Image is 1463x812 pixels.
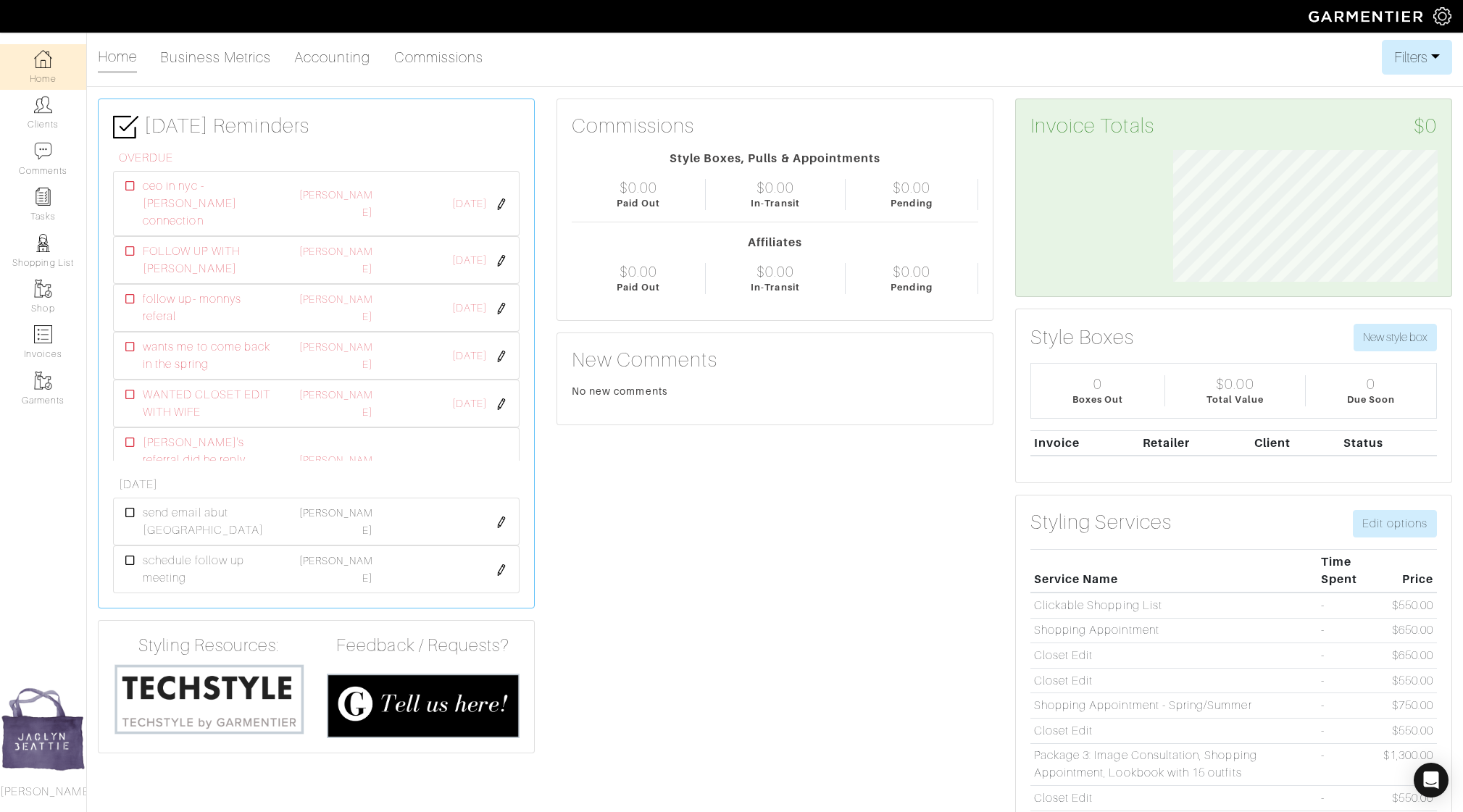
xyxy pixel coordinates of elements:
img: gear-icon-white-bd11855cb880d31180b6d7d6211b90ccbf57a29d726f0c71d8c61bd08dd39cc2.png [1433,7,1451,25]
h3: [DATE] Reminders [113,114,520,140]
a: Edit options [1353,510,1437,537]
th: Service Name [1030,550,1317,593]
td: - [1317,718,1380,743]
div: 0 [1093,375,1102,393]
td: - [1317,786,1380,811]
img: reminder-icon-8004d30b9f0a5d33ae49ab947aed9ed385cf756f9e5892f1edd6e32f2345188e.png [34,188,52,206]
th: Price [1380,550,1437,593]
a: [PERSON_NAME] [299,341,373,370]
img: pen-cf24a1663064a2ec1b9c1bd2387e9de7a2fa800b781884d57f21acf72779bad2.png [496,303,507,314]
a: Business Metrics [160,43,271,72]
div: $0.00 [620,263,657,280]
span: [DATE] [452,196,487,212]
td: $550.00 [1380,593,1437,618]
button: New style box [1354,324,1437,351]
h3: Styling Services [1030,510,1172,535]
div: Pending [891,280,932,294]
td: $550.00 [1380,718,1437,743]
h3: Style Boxes [1030,325,1135,350]
td: Closet Edit [1030,643,1317,669]
div: Style Boxes, Pulls & Appointments [572,150,978,167]
span: follow up- monnys referal [143,290,272,325]
a: Commissions [394,43,484,72]
div: Due Soon [1347,393,1395,406]
div: Affiliates [572,234,978,251]
a: [PERSON_NAME] [299,246,373,275]
h3: Commissions [572,114,695,138]
div: $0.00 [620,179,657,196]
td: - [1317,693,1380,719]
th: Client [1251,430,1340,456]
td: Shopping Appointment [1030,618,1317,643]
img: clients-icon-6bae9207a08558b7cb47a8932f037763ab4055f8c8b6bfacd5dc20c3e0201464.png [34,96,52,114]
div: Open Intercom Messenger [1414,763,1449,798]
img: garmentier-logo-header-white-b43fb05a5012e4ada735d5af1a66efaba907eab6374d6393d1fbf88cb4ef424d.png [1301,4,1433,29]
h6: [DATE] [119,478,520,492]
span: [DATE] [452,301,487,317]
img: pen-cf24a1663064a2ec1b9c1bd2387e9de7a2fa800b781884d57f21acf72779bad2.png [496,398,507,410]
div: $0.00 [1216,375,1254,393]
img: comment-icon-a0a6a9ef722e966f86d9cbdc48e553b5cf19dbc54f86b18d962a5391bc8f6eb6.png [34,142,52,160]
div: 0 [1367,375,1375,393]
a: Home [98,42,137,73]
button: Filters [1382,40,1452,75]
a: [PERSON_NAME] [299,555,373,584]
img: stylists-icon-eb353228a002819b7ec25b43dbf5f0378dd9e0616d9560372ff212230b889e62.png [34,234,52,252]
div: $0.00 [756,263,794,280]
td: Shopping Appointment - Spring/Summer [1030,693,1317,719]
img: garments-icon-b7da505a4dc4fd61783c78ac3ca0ef83fa9d6f193b1c9dc38574b1d14d53ca28.png [34,372,52,390]
span: WANTED CLOSET EDIT WITH WIFE [143,386,272,421]
th: Retailer [1139,430,1251,456]
h6: OVERDUE [119,151,520,165]
td: Closet Edit [1030,786,1317,811]
td: - [1317,743,1380,786]
img: techstyle-93310999766a10050dc78ceb7f971a75838126fd19372ce40ba20cdf6a89b94b.png [113,662,305,736]
div: $0.00 [756,179,794,196]
td: $650.00 [1380,643,1437,669]
span: ceo in nyc - [PERSON_NAME] connection [143,177,272,230]
td: $550.00 [1380,786,1437,811]
span: schedule follow up meeting [143,552,272,587]
span: $0 [1414,114,1437,138]
div: In-Transit [751,196,800,210]
img: feedback_requests-3821251ac2bd56c73c230f3229a5b25d6eb027adea667894f41107c140538ee0.png [327,674,519,738]
a: [PERSON_NAME] [299,507,373,536]
td: - [1317,643,1380,669]
img: garments-icon-b7da505a4dc4fd61783c78ac3ca0ef83fa9d6f193b1c9dc38574b1d14d53ca28.png [34,280,52,298]
div: $0.00 [893,179,930,196]
h3: Invoice Totals [1030,114,1437,138]
div: In-Transit [751,280,800,294]
td: $650.00 [1380,618,1437,643]
td: $1,300.00 [1380,743,1437,786]
td: Closet Edit [1030,668,1317,693]
div: $0.00 [893,263,930,280]
td: - [1317,618,1380,643]
td: $750.00 [1380,693,1437,719]
span: [PERSON_NAME]'s referral did he reply about [GEOGRAPHIC_DATA]? [143,434,272,503]
h4: Feedback / Requests? [327,635,519,656]
span: wants me to come back in the spring [143,338,272,373]
th: Status [1340,430,1437,456]
img: check-box-icon-36a4915ff3ba2bd8f6e4f29bc755bb66becd62c870f447fc0dd1365fcfddab58.png [113,114,138,140]
a: Accounting [294,43,371,72]
img: pen-cf24a1663064a2ec1b9c1bd2387e9de7a2fa800b781884d57f21acf72779bad2.png [496,516,507,528]
div: Total Value [1206,393,1264,406]
img: pen-cf24a1663064a2ec1b9c1bd2387e9de7a2fa800b781884d57f21acf72779bad2.png [496,564,507,576]
div: Boxes Out [1072,393,1123,406]
span: send email abut [GEOGRAPHIC_DATA] [143,504,272,539]
span: [DATE] [452,253,487,269]
td: Clickable Shopping List [1030,593,1317,618]
img: pen-cf24a1663064a2ec1b9c1bd2387e9de7a2fa800b781884d57f21acf72779bad2.png [496,351,507,362]
div: Pending [891,196,932,210]
img: orders-icon-0abe47150d42831381b5fb84f609e132dff9fe21cb692f30cb5eec754e2cba89.png [34,325,52,343]
span: [DATE] [452,348,487,364]
img: dashboard-icon-dbcd8f5a0b271acd01030246c82b418ddd0df26cd7fceb0bd07c9910d44c42f6.png [34,50,52,68]
a: [PERSON_NAME] [299,454,373,483]
td: $550.00 [1380,668,1437,693]
th: Invoice [1030,430,1139,456]
div: Paid Out [617,196,659,210]
th: Time Spent [1317,550,1380,593]
td: - [1317,668,1380,693]
div: No new comments [572,384,978,398]
h4: Styling Resources: [113,635,305,656]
